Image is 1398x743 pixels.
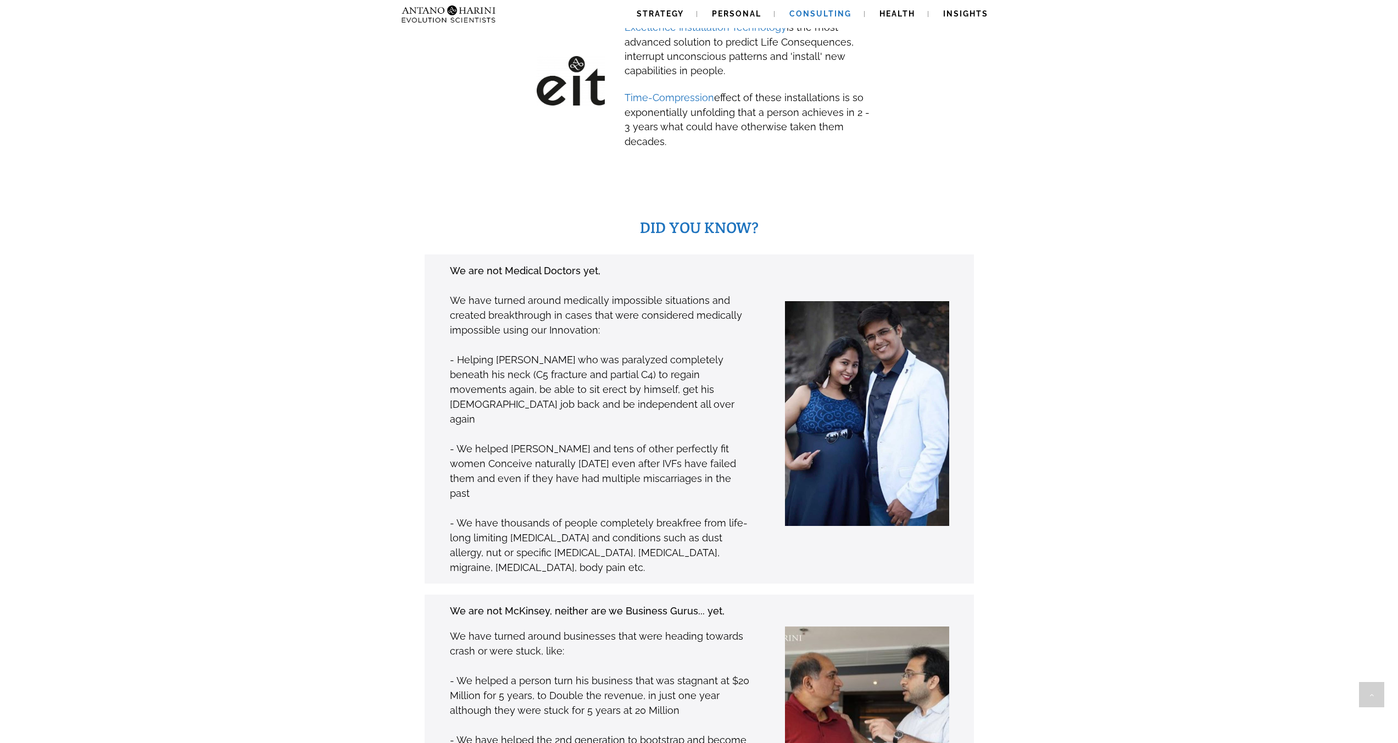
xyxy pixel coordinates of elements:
strong: We are not Medical Doctors yet, [450,265,600,276]
img: EIT-Black [537,56,605,106]
strong: We are not McKinsey, neither are we Business Gurus... yet, [450,605,725,617]
span: Health [879,9,915,18]
span: Insights [943,9,988,18]
p: - We have thousands of people completely breakfree from life-long limiting [MEDICAL_DATA] and con... [450,515,750,575]
p: We have turned around medically impossible situations and created breakthrough in cases that were... [450,293,750,337]
p: We have turned around businesses that were heading towards crash or were stuck, like: [450,629,750,658]
p: - We helped a person turn his business that was stagnant at $20 Million for 5 years, to Double th... [450,673,750,718]
p: - Helping [PERSON_NAME] who was paralyzed completely beneath his neck (C5 fracture and partial C4... [450,352,750,426]
span: Strategy [637,9,684,18]
span: DID YOU KNOW? [640,218,759,237]
span: Personal [712,9,761,18]
span: effect of these installations is so exponentially unfolding that a person achieves in 2 - 3 years... [625,92,870,147]
p: - We helped [PERSON_NAME] and tens of other perfectly fit women Conceive naturally [DATE] even af... [450,441,750,501]
span: Consulting [789,9,851,18]
span: Time-Compression [625,92,714,103]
